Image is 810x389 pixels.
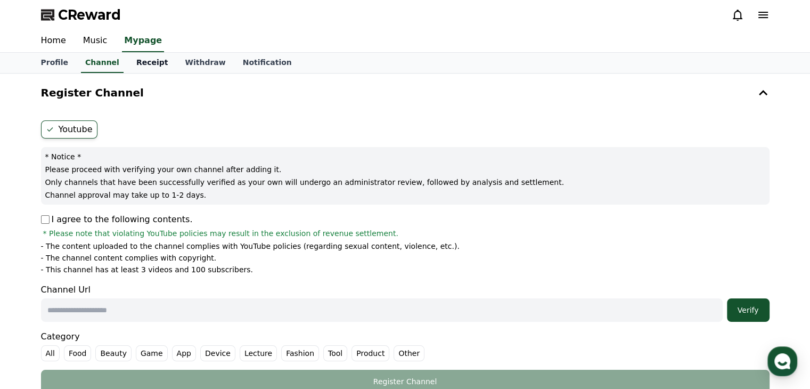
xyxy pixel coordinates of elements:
[137,301,204,327] a: Settings
[95,345,131,361] label: Beauty
[136,345,168,361] label: Game
[62,376,748,387] div: Register Channel
[281,345,319,361] label: Fashion
[727,298,770,322] button: Verify
[41,87,144,99] h4: Register Channel
[70,301,137,327] a: Messages
[45,190,765,200] p: Channel approval may take up to 1-2 days.
[200,345,235,361] label: Device
[41,345,60,361] label: All
[81,53,124,73] a: Channel
[41,330,770,361] div: Category
[122,30,164,52] a: Mypage
[176,53,234,73] a: Withdraw
[731,305,765,315] div: Verify
[128,53,177,73] a: Receipt
[351,345,389,361] label: Product
[41,253,217,263] p: - The channel content complies with copyright.
[45,177,765,188] p: Only channels that have been successfully verified as your own will undergo an administrator revi...
[41,6,121,23] a: CReward
[41,264,253,275] p: - This channel has at least 3 videos and 100 subscribers.
[58,6,121,23] span: CReward
[27,317,46,325] span: Home
[37,78,774,108] button: Register Channel
[158,317,184,325] span: Settings
[394,345,424,361] label: Other
[43,228,398,239] span: * Please note that violating YouTube policies may result in the exclusion of revenue settlement.
[32,30,75,52] a: Home
[41,120,97,139] label: Youtube
[75,30,116,52] a: Music
[45,164,765,175] p: Please proceed with verifying your own channel after adding it.
[172,345,196,361] label: App
[41,213,193,226] p: I agree to the following contents.
[3,301,70,327] a: Home
[240,345,277,361] label: Lecture
[234,53,300,73] a: Notification
[32,53,77,73] a: Profile
[323,345,347,361] label: Tool
[41,283,770,322] div: Channel Url
[88,317,120,326] span: Messages
[45,151,765,162] p: * Notice *
[64,345,92,361] label: Food
[41,241,460,252] p: - The content uploaded to the channel complies with YouTube policies (regarding sexual content, v...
